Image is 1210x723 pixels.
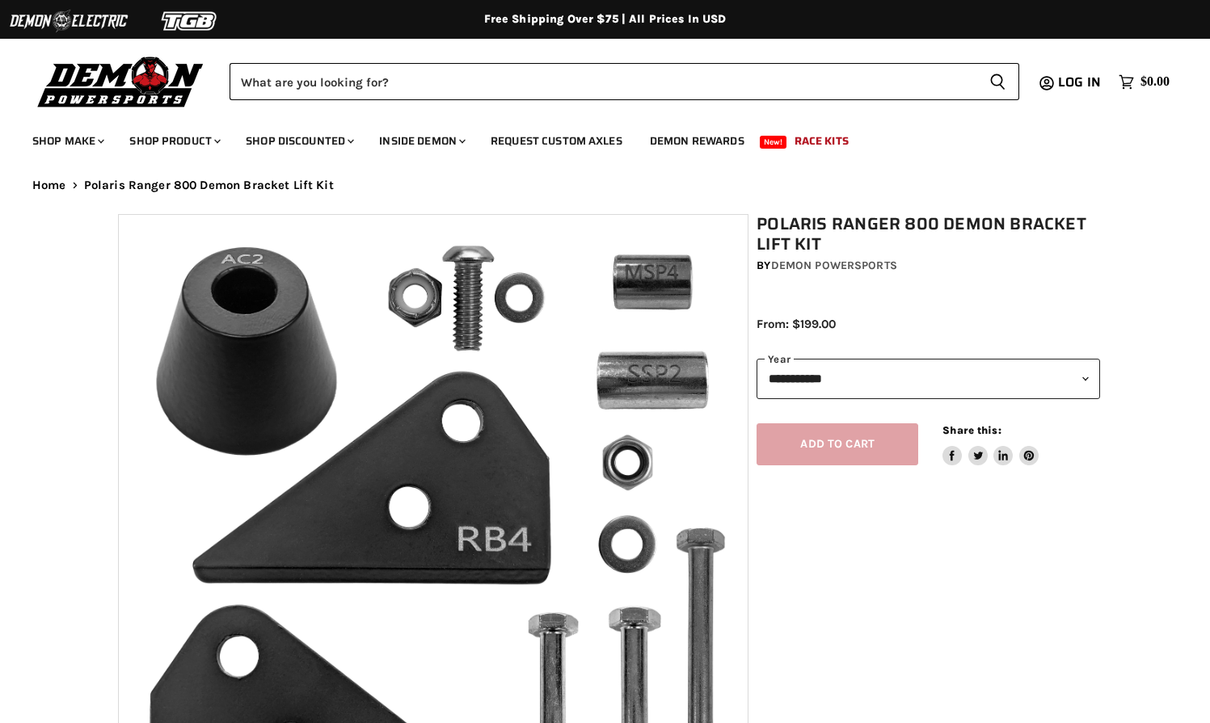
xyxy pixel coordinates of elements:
a: Shop Discounted [234,124,364,158]
span: New! [760,136,787,149]
a: $0.00 [1111,70,1178,94]
div: by [757,257,1100,275]
img: Demon Powersports [32,53,209,110]
button: Search [976,63,1019,100]
a: Shop Product [117,124,230,158]
a: Home [32,179,66,192]
span: Log in [1058,72,1101,92]
a: Shop Make [20,124,114,158]
img: Demon Electric Logo 2 [8,6,129,36]
aside: Share this: [942,423,1039,466]
a: Race Kits [782,124,861,158]
img: TGB Logo 2 [129,6,251,36]
span: Polaris Ranger 800 Demon Bracket Lift Kit [84,179,334,192]
span: $0.00 [1140,74,1170,90]
select: year [757,359,1100,398]
a: Demon Rewards [638,124,757,158]
ul: Main menu [20,118,1166,158]
a: Inside Demon [367,124,475,158]
span: Share this: [942,424,1001,436]
form: Product [230,63,1019,100]
input: Search [230,63,976,100]
a: Log in [1051,75,1111,90]
h1: Polaris Ranger 800 Demon Bracket Lift Kit [757,214,1100,254]
span: From: $199.00 [757,317,836,331]
a: Demon Powersports [771,259,897,272]
a: Request Custom Axles [479,124,635,158]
